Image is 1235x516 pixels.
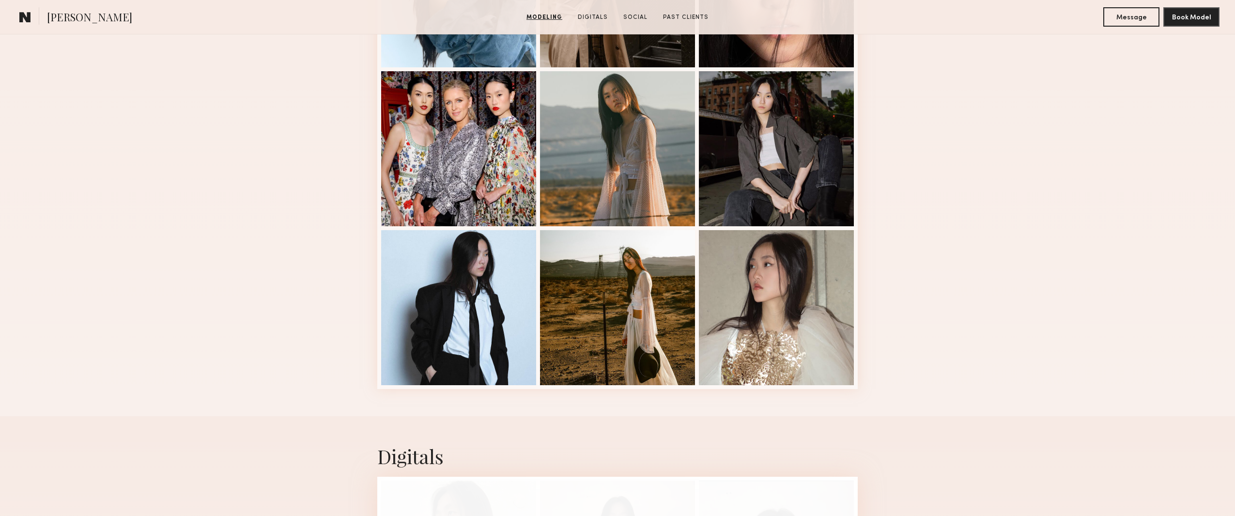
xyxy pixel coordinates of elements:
[377,443,858,469] div: Digitals
[619,13,651,22] a: Social
[1163,13,1220,21] a: Book Model
[523,13,566,22] a: Modeling
[47,10,132,27] span: [PERSON_NAME]
[1163,7,1220,27] button: Book Model
[574,13,612,22] a: Digitals
[659,13,712,22] a: Past Clients
[1103,7,1159,27] button: Message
